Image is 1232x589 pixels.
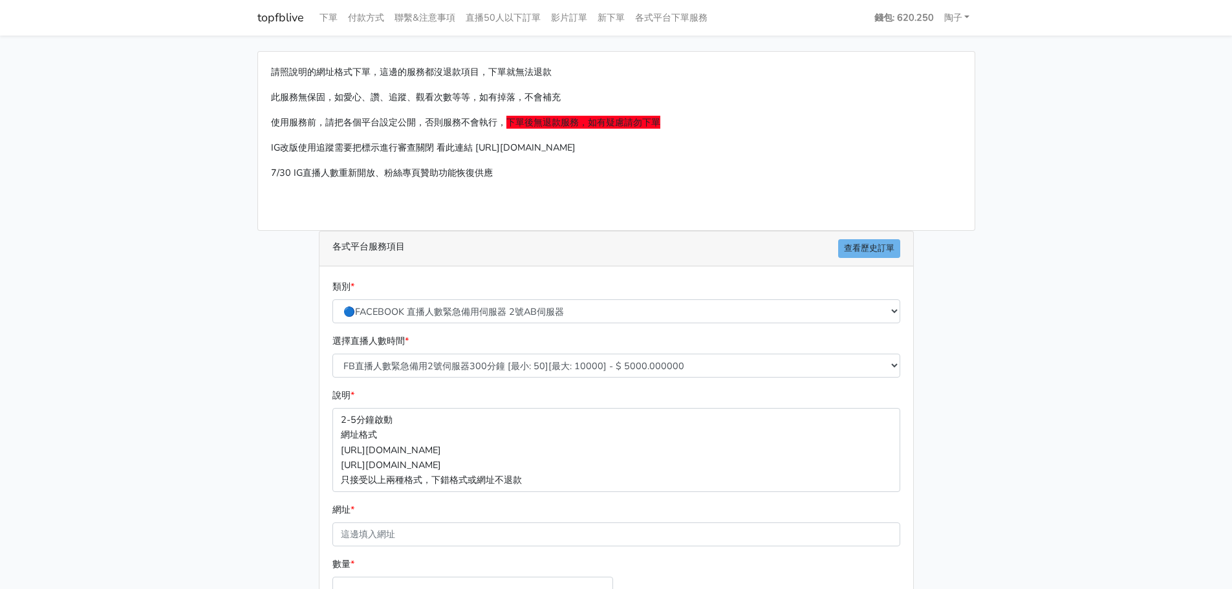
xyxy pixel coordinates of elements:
[506,116,660,129] span: 下單後無退款服務，如有疑慮請勿下單
[332,502,354,517] label: 網址
[271,166,962,180] p: 7/30 IG直播人數重新開放、粉絲專頁贊助功能恢復供應
[319,231,913,266] div: 各式平台服務項目
[332,522,900,546] input: 這邊填入網址
[271,65,962,80] p: 請照說明的網址格式下單，這邊的服務都沒退款項目，下單就無法退款
[939,5,975,30] a: 陶子
[332,557,354,572] label: 數量
[874,11,934,24] strong: 錢包: 620.250
[460,5,546,30] a: 直播50人以下訂單
[271,115,962,130] p: 使用服務前，請把各個平台設定公開，否則服務不會執行，
[271,140,962,155] p: IG改版使用追蹤需要把標示進行審查關閉 看此連結 [URL][DOMAIN_NAME]
[332,388,354,403] label: 說明
[271,90,962,105] p: 此服務無保固，如愛心、讚、追蹤、觀看次數等等，如有掉落，不會補充
[389,5,460,30] a: 聯繫&注意事項
[257,5,304,30] a: topfblive
[332,279,354,294] label: 類別
[838,239,900,258] a: 查看歷史訂單
[869,5,939,30] a: 錢包: 620.250
[546,5,592,30] a: 影片訂單
[343,5,389,30] a: 付款方式
[314,5,343,30] a: 下單
[332,334,409,348] label: 選擇直播人數時間
[630,5,713,30] a: 各式平台下單服務
[592,5,630,30] a: 新下單
[332,408,900,491] p: 2-5分鐘啟動 網址格式 [URL][DOMAIN_NAME] [URL][DOMAIN_NAME] 只接受以上兩種格式，下錯格式或網址不退款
